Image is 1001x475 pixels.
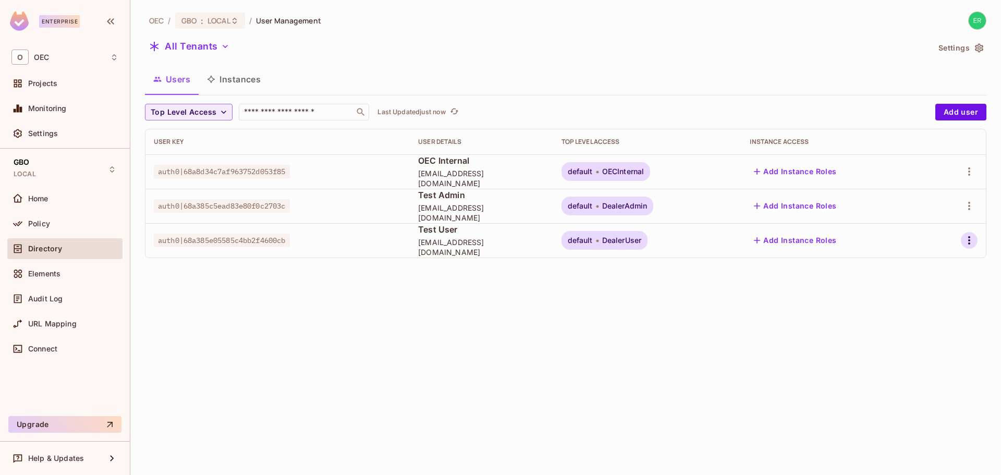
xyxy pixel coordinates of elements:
[750,198,840,214] button: Add Instance Roles
[10,11,29,31] img: SReyMgAAAABJRU5ErkJggg==
[418,237,544,257] span: [EMAIL_ADDRESS][DOMAIN_NAME]
[418,138,544,146] div: User Details
[151,106,216,119] span: Top Level Access
[602,236,642,245] span: DealerUser
[446,106,460,118] span: Click to refresh data
[450,107,459,117] span: refresh
[34,53,49,62] span: Workspace: OEC
[602,202,648,210] span: DealerAdmin
[561,138,734,146] div: Top Level Access
[199,66,269,92] button: Instances
[14,170,36,178] span: LOCAL
[149,16,164,26] span: the active workspace
[418,224,544,235] span: Test User
[28,270,60,278] span: Elements
[145,66,199,92] button: Users
[28,79,57,88] span: Projects
[145,38,234,55] button: All Tenants
[934,40,986,56] button: Settings
[568,202,593,210] span: default
[28,320,77,328] span: URL Mapping
[256,16,321,26] span: User Management
[28,454,84,462] span: Help & Updates
[28,129,58,138] span: Settings
[207,16,230,26] span: LOCAL
[602,167,644,176] span: OECInternal
[28,295,63,303] span: Audit Log
[8,416,121,433] button: Upgrade
[28,104,67,113] span: Monitoring
[168,16,170,26] li: /
[145,104,233,120] button: Top Level Access
[200,17,204,25] span: :
[418,189,544,201] span: Test Admin
[750,232,840,249] button: Add Instance Roles
[28,194,48,203] span: Home
[935,104,986,120] button: Add user
[568,236,593,245] span: default
[448,106,460,118] button: refresh
[249,16,252,26] li: /
[418,155,544,166] span: OEC Internal
[28,245,62,253] span: Directory
[14,158,29,166] span: GBO
[418,203,544,223] span: [EMAIL_ADDRESS][DOMAIN_NAME]
[750,163,840,180] button: Add Instance Roles
[39,15,80,28] div: Enterprise
[181,16,197,26] span: GBO
[750,138,920,146] div: Instance Access
[28,345,57,353] span: Connect
[568,167,593,176] span: default
[418,168,544,188] span: [EMAIL_ADDRESS][DOMAIN_NAME]
[969,12,986,29] img: erik.fernandez@oeconnection.com
[11,50,29,65] span: O
[28,220,50,228] span: Policy
[154,199,290,213] span: auth0|68a385c5ead83e80f0c2703c
[154,138,401,146] div: User Key
[154,234,290,247] span: auth0|68a385e05585c4bb2f4600cb
[154,165,290,178] span: auth0|68a8d34c7af963752d053f85
[377,108,446,116] p: Last Updated just now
